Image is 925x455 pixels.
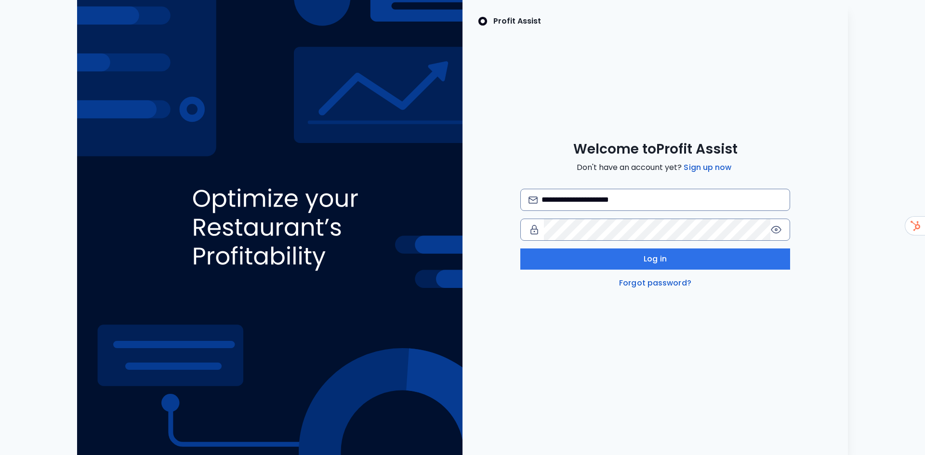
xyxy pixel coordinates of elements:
[529,196,538,204] img: email
[573,141,738,158] span: Welcome to Profit Assist
[644,253,667,265] span: Log in
[520,248,790,270] button: Log in
[617,277,693,289] a: Forgot password?
[478,15,488,27] img: SpotOn Logo
[682,162,733,173] a: Sign up now
[577,162,733,173] span: Don't have an account yet?
[493,15,541,27] p: Profit Assist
